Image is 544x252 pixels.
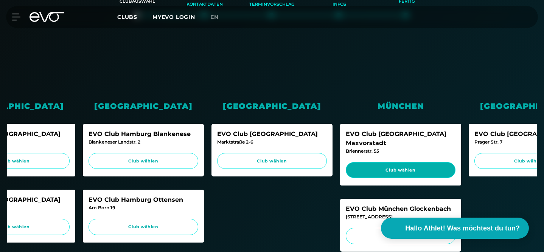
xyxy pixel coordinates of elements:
a: en [210,13,228,22]
a: Club wählen [89,153,198,169]
span: Club wählen [96,158,191,164]
a: Club wählen [89,219,198,235]
div: EVO Club München Glockenbach [346,204,455,213]
span: Clubs [117,14,137,20]
div: EVO Club [GEOGRAPHIC_DATA] [217,130,327,139]
div: Blankeneser Landstr. 2 [89,139,198,145]
span: Hallo Athlet! Was möchtest du tun? [405,223,520,233]
a: Clubs [117,13,152,20]
a: Club wählen [346,228,455,244]
span: Club wählen [96,224,191,230]
button: Hallo Athlet! Was möchtest du tun? [381,218,529,239]
div: [STREET_ADDRESS] [346,213,455,220]
div: [GEOGRAPHIC_DATA] [211,100,333,112]
span: Club wählen [224,158,320,164]
a: Club wählen [346,162,455,178]
div: [GEOGRAPHIC_DATA] [83,100,204,112]
span: Club wählen [353,233,448,239]
span: en [210,14,219,20]
div: EVO Club Hamburg Ottensen [89,195,198,204]
div: Marktstraße 2-6 [217,139,327,145]
div: EVO Club Hamburg Blankenese [89,130,198,139]
div: München [340,100,461,112]
div: Am Born 19 [89,204,198,211]
span: Club wählen [353,167,448,173]
div: Briennerstr. 55 [346,148,455,155]
a: MYEVO LOGIN [152,14,195,20]
div: EVO Club [GEOGRAPHIC_DATA] Maxvorstadt [346,130,455,148]
a: Club wählen [217,153,327,169]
